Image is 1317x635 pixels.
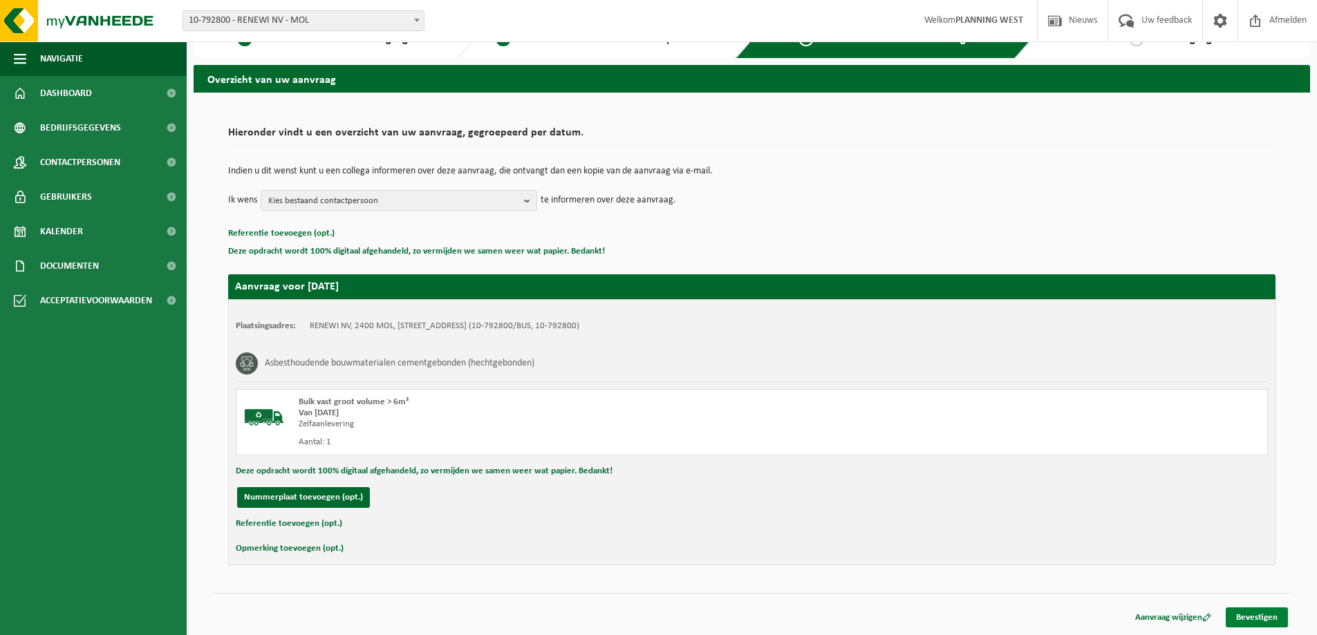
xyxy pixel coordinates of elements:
[261,190,537,211] button: Kies bestaand contactpersoon
[299,437,807,448] div: Aantal: 1
[40,111,121,145] span: Bedrijfsgegevens
[299,397,409,406] span: Bulk vast groot volume > 6m³
[40,180,92,214] span: Gebruikers
[40,76,92,111] span: Dashboard
[40,283,152,318] span: Acceptatievoorwaarden
[310,321,579,332] td: RENEWI NV, 2400 MOL, [STREET_ADDRESS] (10-792800/BUS, 10-792800)
[541,190,676,211] p: te informeren over deze aanvraag.
[237,487,370,508] button: Nummerplaat toevoegen (opt.)
[40,41,83,76] span: Navigatie
[1226,607,1288,627] a: Bevestigen
[183,11,424,30] span: 10-792800 - RENEWI NV - MOL
[40,145,120,180] span: Contactpersonen
[236,515,342,533] button: Referentie toevoegen (opt.)
[228,127,1276,146] h2: Hieronder vindt u een overzicht van uw aanvraag, gegroepeerd per datum.
[236,540,344,558] button: Opmerking toevoegen (opt.)
[243,397,285,438] img: BL-SO-LV.png
[299,408,339,417] strong: Van [DATE]
[265,352,534,375] h3: Asbesthoudende bouwmaterialen cementgebonden (hechtgebonden)
[235,281,339,292] strong: Aanvraag voor [DATE]
[236,462,613,480] button: Deze opdracht wordt 100% digitaal afgehandeld, zo vermijden we samen weer wat papier. Bedankt!
[955,15,1023,26] strong: PLANNING WEST
[228,190,257,211] p: Ik wens
[1125,607,1222,627] a: Aanvraag wijzigen
[236,321,296,330] strong: Plaatsingsadres:
[40,249,99,283] span: Documenten
[268,191,519,211] span: Kies bestaand contactpersoon
[228,167,1276,176] p: Indien u dit wenst kunt u een collega informeren over deze aanvraag, die ontvangt dan een kopie v...
[40,214,83,249] span: Kalender
[299,419,807,430] div: Zelfaanlevering
[183,10,424,31] span: 10-792800 - RENEWI NV - MOL
[194,65,1310,92] h2: Overzicht van uw aanvraag
[228,225,335,243] button: Referentie toevoegen (opt.)
[228,243,605,260] button: Deze opdracht wordt 100% digitaal afgehandeld, zo vermijden we samen weer wat papier. Bedankt!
